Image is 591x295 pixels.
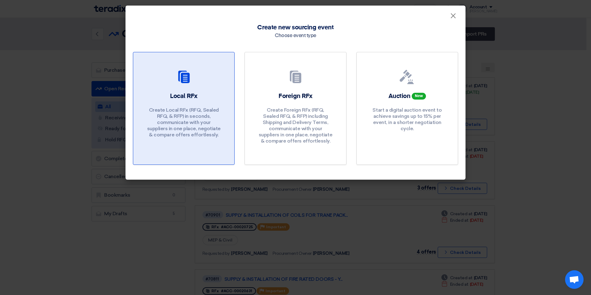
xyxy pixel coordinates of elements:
[147,107,221,138] p: Create Local RFx (RFQ, Sealed RFQ, & RFP) in seconds, communicate with your suppliers in one plac...
[275,32,316,40] div: Choose event type
[257,23,334,32] span: Create new sourcing event
[370,107,444,132] p: Start a digital auction event to achieve savings up to 15% per event, in a shorter negotiation cy...
[278,92,313,100] h2: Foreign RFx
[133,52,235,165] a: Local RFx Create Local RFx (RFQ, Sealed RFQ, & RFP) in seconds, communicate with your suppliers i...
[412,93,426,100] span: New
[445,10,461,22] button: Close
[244,52,346,165] a: Foreign RFx Create Foreign RFx (RFQ, Sealed RFQ, & RFP) including Shipping and Delivery Terms, co...
[170,92,198,100] h2: Local RFx
[258,107,333,144] p: Create Foreign RFx (RFQ, Sealed RFQ, & RFP) including Shipping and Delivery Terms, communicate wi...
[356,52,458,165] a: Auction New Start a digital auction event to achieve savings up to 15% per event, in a shorter ne...
[450,11,456,24] span: ×
[565,270,584,289] a: Open chat
[389,93,410,99] span: Auction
